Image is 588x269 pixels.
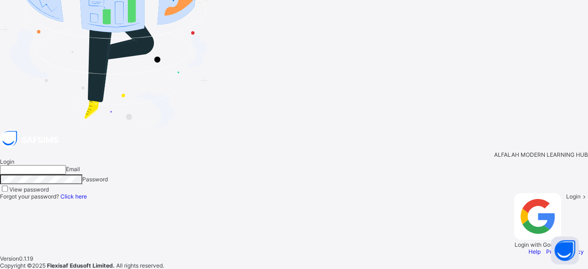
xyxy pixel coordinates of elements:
a: Help [529,248,541,255]
img: google.396cfc9801f0270233282035f929180a.svg [514,193,561,240]
label: View password [9,186,49,193]
span: Login [566,193,580,200]
strong: Flexisaf Edusoft Limited. [47,262,115,269]
a: Privacy Policy [546,248,584,255]
span: ALFALAH MODERN LEARNING HUB [494,151,588,158]
button: Open asap [551,237,579,264]
span: Password [82,176,108,183]
span: Login with Google [514,241,561,248]
a: Click here [60,193,87,200]
span: Email [66,166,80,173]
